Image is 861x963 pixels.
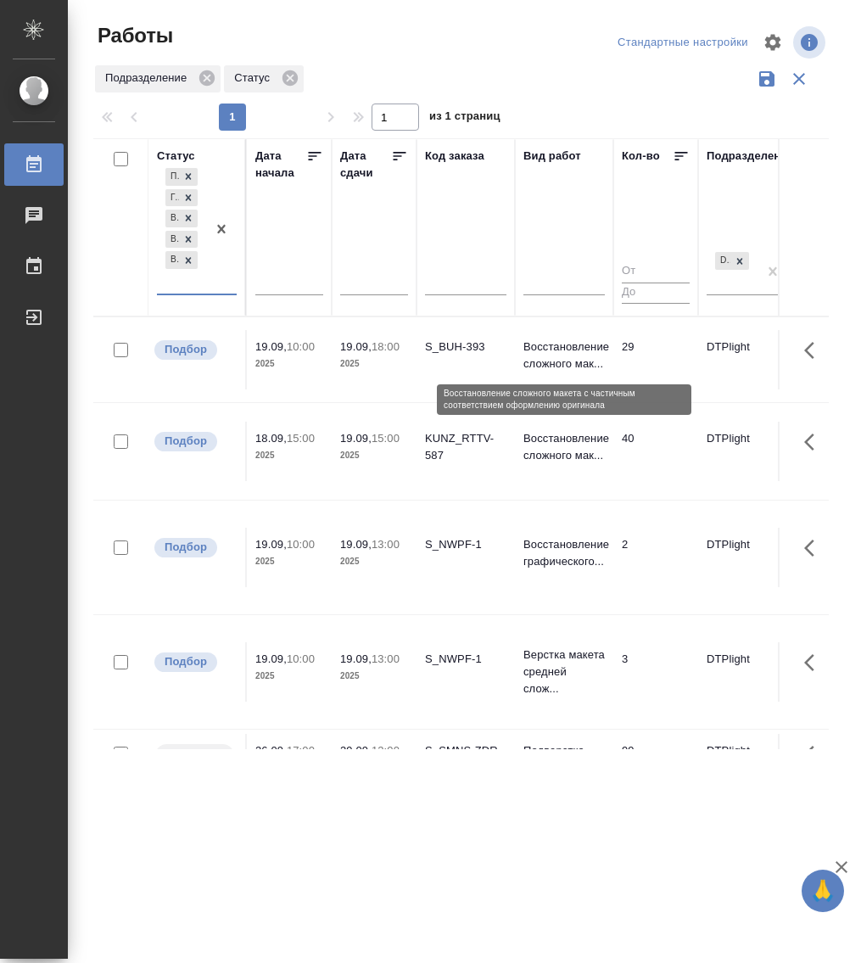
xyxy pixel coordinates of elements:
[340,432,372,445] p: 19.09,
[523,148,581,165] div: Вид работ
[698,528,797,587] td: DTPlight
[698,734,797,793] td: DTPlight
[255,553,323,570] p: 2025
[153,339,237,361] div: Можно подбирать исполнителей
[707,148,794,165] div: Подразделение
[164,188,199,209] div: Подбор, Готов к работе, В работе, В ожидании, Выполнен
[622,283,690,304] input: До
[105,70,193,87] p: Подразделение
[287,340,315,353] p: 10:00
[164,249,199,271] div: Подбор, Готов к работе, В работе, В ожидании, Выполнен
[340,148,391,182] div: Дата сдачи
[165,251,179,269] div: Выполнен
[713,250,751,272] div: DTPlight
[255,148,306,182] div: Дата начала
[153,742,237,782] div: Исполнитель назначен, приступать к работе пока рано
[425,148,484,165] div: Код заказа
[164,229,199,250] div: Подбор, Готов к работе, В работе, В ожидании, Выполнен
[698,642,797,702] td: DTPlight
[425,536,506,553] div: S_NWPF-1
[157,148,195,165] div: Статус
[613,734,698,793] td: 99
[523,430,605,464] p: Восстановление сложного мак...
[287,432,315,445] p: 15:00
[165,168,179,186] div: Подбор
[255,340,287,353] p: 19.09,
[794,734,835,775] button: Здесь прячутся важные кнопки
[794,330,835,371] button: Здесь прячутся важные кнопки
[340,538,372,551] p: 19.09,
[153,536,237,559] div: Можно подбирать исполнителей
[340,340,372,353] p: 19.09,
[165,189,179,207] div: Готов к работе
[698,330,797,389] td: DTPlight
[224,65,304,92] div: Статус
[523,339,605,372] p: Восстановление сложного мак...
[698,422,797,481] td: DTPlight
[523,536,605,570] p: Восстановление графического...
[165,539,207,556] p: Подбор
[255,447,323,464] p: 2025
[808,873,837,909] span: 🙏
[372,652,400,665] p: 13:00
[165,433,207,450] p: Подбор
[425,339,506,356] div: S_BUH-393
[165,745,225,779] p: В ожидании
[622,148,660,165] div: Кол-во
[372,340,400,353] p: 18:00
[255,432,287,445] p: 18.09,
[794,528,835,568] button: Здесь прячутся важные кнопки
[255,744,287,757] p: 26.09,
[425,430,506,464] div: KUNZ_RTTV-587
[164,208,199,229] div: Подбор, Готов к работе, В работе, В ожидании, Выполнен
[234,70,276,87] p: Статус
[340,356,408,372] p: 2025
[372,538,400,551] p: 13:00
[165,231,179,249] div: В ожидании
[287,744,315,757] p: 17:00
[613,528,698,587] td: 2
[340,652,372,665] p: 19.09,
[523,742,605,759] p: Подверстка
[425,651,506,668] div: S_NWPF-1
[372,744,400,757] p: 12:00
[340,668,408,685] p: 2025
[372,432,400,445] p: 15:00
[523,647,605,697] p: Верстка макета средней слож...
[429,106,500,131] span: из 1 страниц
[255,668,323,685] p: 2025
[715,252,730,270] div: DTPlight
[613,330,698,389] td: 29
[153,651,237,674] div: Можно подбирать исполнителей
[613,642,698,702] td: 3
[165,341,207,358] p: Подбор
[340,553,408,570] p: 2025
[794,422,835,462] button: Здесь прячутся важные кнопки
[340,447,408,464] p: 2025
[255,356,323,372] p: 2025
[287,538,315,551] p: 10:00
[751,63,783,95] button: Сохранить фильтры
[255,652,287,665] p: 19.09,
[93,22,173,49] span: Работы
[802,870,844,912] button: 🙏
[425,742,506,776] div: S_SMNS-ZDR-73
[165,210,179,227] div: В работе
[287,652,315,665] p: 10:00
[165,653,207,670] p: Подбор
[752,22,793,63] span: Настроить таблицу
[613,30,752,56] div: split button
[153,430,237,453] div: Можно подбирать исполнителей
[622,261,690,283] input: От
[164,166,199,188] div: Подбор, Готов к работе, В работе, В ожидании, Выполнен
[613,422,698,481] td: 40
[95,65,221,92] div: Подразделение
[783,63,815,95] button: Сбросить фильтры
[794,642,835,683] button: Здесь прячутся важные кнопки
[340,744,372,757] p: 29.09,
[255,538,287,551] p: 19.09,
